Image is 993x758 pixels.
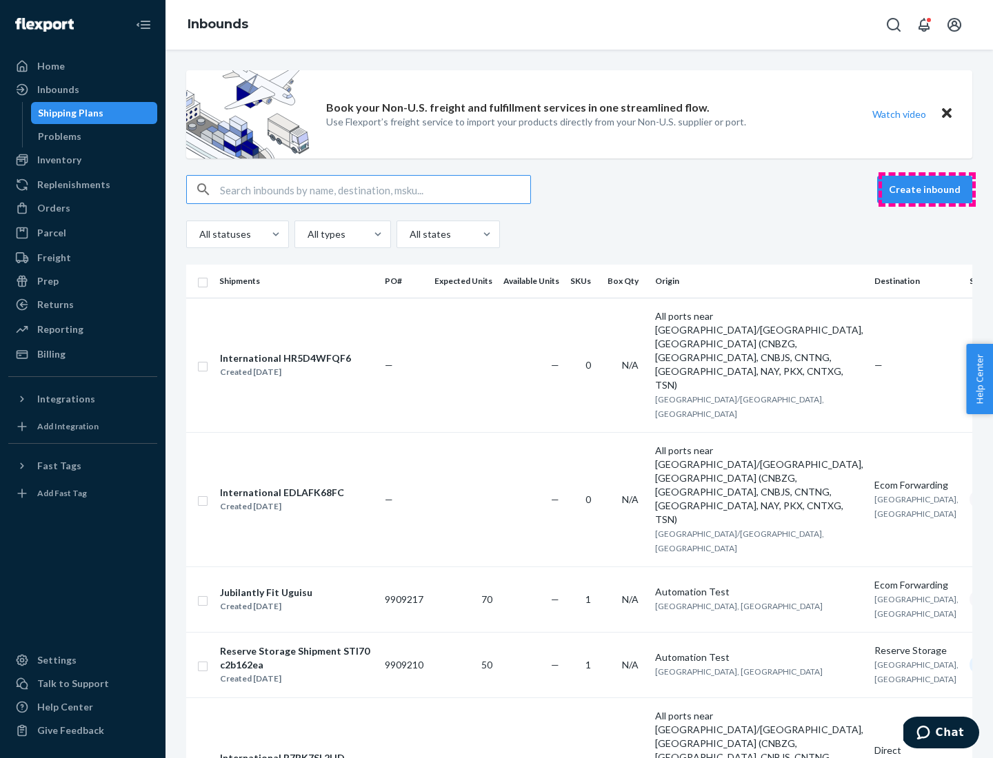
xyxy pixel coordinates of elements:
[551,593,559,605] span: —
[37,178,110,192] div: Replenishments
[379,632,429,697] td: 9909210
[31,125,158,147] a: Problems
[874,578,959,592] div: Ecom Forwarding
[37,153,81,167] div: Inventory
[37,487,87,499] div: Add Fast Tag
[551,493,559,505] span: —
[650,265,869,298] th: Origin
[8,174,157,196] a: Replenishments
[655,585,863,599] div: Automation Test
[8,79,157,101] a: Inbounds
[385,359,393,371] span: —
[8,343,157,365] a: Billing
[188,17,248,32] a: Inbounds
[8,416,157,438] a: Add Integration
[622,659,639,670] span: N/A
[585,493,591,505] span: 0
[874,594,959,619] span: [GEOGRAPHIC_DATA], [GEOGRAPHIC_DATA]
[220,672,373,686] div: Created [DATE]
[220,365,351,379] div: Created [DATE]
[565,265,602,298] th: SKUs
[938,104,956,124] button: Close
[481,659,492,670] span: 50
[220,176,530,203] input: Search inbounds by name, destination, msku...
[220,600,312,613] div: Created [DATE]
[37,392,95,406] div: Integrations
[941,11,968,39] button: Open account menu
[198,227,199,241] input: All statuses
[622,593,639,605] span: N/A
[37,251,71,265] div: Freight
[37,201,70,215] div: Orders
[655,651,863,664] div: Automation Test
[874,359,883,371] span: —
[874,494,959,519] span: [GEOGRAPHIC_DATA], [GEOGRAPHIC_DATA]
[37,700,93,714] div: Help Center
[8,673,157,695] button: Talk to Support
[8,482,157,504] a: Add Fast Tag
[38,130,81,143] div: Problems
[585,359,591,371] span: 0
[8,270,157,292] a: Prep
[306,227,308,241] input: All types
[37,298,74,311] div: Returns
[481,593,492,605] span: 70
[37,322,83,336] div: Reporting
[655,666,823,677] span: [GEOGRAPHIC_DATA], [GEOGRAPHIC_DATA]
[869,265,964,298] th: Destination
[8,318,157,340] a: Reporting
[37,724,104,737] div: Give Feedback
[655,309,863,392] div: All ports near [GEOGRAPHIC_DATA]/[GEOGRAPHIC_DATA], [GEOGRAPHIC_DATA] (CNBZG, [GEOGRAPHIC_DATA], ...
[214,265,379,298] th: Shipments
[31,102,158,124] a: Shipping Plans
[8,247,157,269] a: Freight
[585,659,591,670] span: 1
[37,274,59,288] div: Prep
[8,222,157,244] a: Parcel
[874,744,959,757] div: Direct
[8,649,157,671] a: Settings
[220,586,312,600] div: Jubilantly Fit Uguisu
[622,493,639,505] span: N/A
[385,493,393,505] span: —
[602,265,650,298] th: Box Qty
[220,351,351,365] div: International HR5D4WFQF6
[37,459,81,473] div: Fast Tags
[910,11,938,39] button: Open notifications
[551,359,559,371] span: —
[220,644,373,672] div: Reserve Storage Shipment STI70c2b162ea
[379,265,429,298] th: PO#
[874,478,959,492] div: Ecom Forwarding
[177,5,259,45] ol: breadcrumbs
[8,197,157,219] a: Orders
[655,529,824,553] span: [GEOGRAPHIC_DATA]/[GEOGRAPHIC_DATA], [GEOGRAPHIC_DATA]
[37,677,109,690] div: Talk to Support
[429,265,498,298] th: Expected Units
[655,394,824,419] span: [GEOGRAPHIC_DATA]/[GEOGRAPHIC_DATA], [GEOGRAPHIC_DATA]
[408,227,410,241] input: All states
[130,11,157,39] button: Close Navigation
[498,265,565,298] th: Available Units
[38,106,103,120] div: Shipping Plans
[326,100,710,116] p: Book your Non-U.S. freight and fulfillment services in one streamlined flow.
[8,55,157,77] a: Home
[8,294,157,316] a: Returns
[8,455,157,477] button: Fast Tags
[874,644,959,657] div: Reserve Storage
[655,444,863,526] div: All ports near [GEOGRAPHIC_DATA]/[GEOGRAPHIC_DATA], [GEOGRAPHIC_DATA] (CNBZG, [GEOGRAPHIC_DATA], ...
[903,717,979,751] iframe: Opens a widget where you can chat to one of our agents
[863,104,935,124] button: Watch video
[37,226,66,240] div: Parcel
[551,659,559,670] span: —
[220,486,344,500] div: International EDLAFK68FC
[877,176,972,203] button: Create inbound
[8,388,157,410] button: Integrations
[880,11,907,39] button: Open Search Box
[220,500,344,513] div: Created [DATE]
[37,59,65,73] div: Home
[326,115,746,129] p: Use Flexport’s freight service to import your products directly from your Non-U.S. supplier or port.
[37,83,79,96] div: Inbounds
[379,566,429,632] td: 9909217
[8,149,157,171] a: Inventory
